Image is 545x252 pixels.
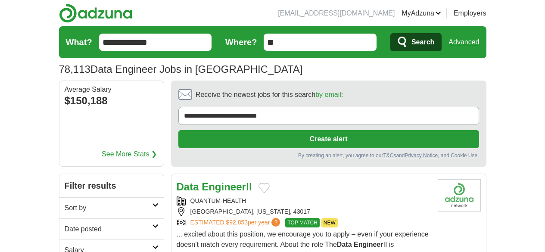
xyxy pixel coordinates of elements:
[202,181,246,193] strong: Engineer
[271,218,280,227] span: ?
[177,181,252,193] a: Data EngineerII
[383,152,396,159] a: T&Cs
[65,93,159,109] div: $150,188
[102,149,157,159] a: See More Stats ❯
[65,224,152,234] h2: Date posted
[59,174,164,197] h2: Filter results
[278,8,395,19] li: [EMAIL_ADDRESS][DOMAIN_NAME]
[59,3,132,23] img: Adzuna logo
[177,196,431,205] div: QUANTUM-HEALTH
[411,34,434,51] span: Search
[65,203,152,213] h2: Sort by
[225,36,257,49] label: Where?
[405,152,438,159] a: Privacy Notice
[390,33,442,51] button: Search
[178,130,479,148] button: Create alert
[177,181,199,193] strong: Data
[354,241,383,248] strong: Engineer
[402,8,441,19] a: MyAdzuna
[285,218,319,227] span: TOP MATCH
[65,86,159,93] div: Average Salary
[321,218,338,227] span: NEW
[59,62,90,77] span: 78,113
[448,34,479,51] a: Advanced
[59,218,164,240] a: Date posted
[59,63,303,75] h1: Data Engineer Jobs in [GEOGRAPHIC_DATA]
[226,219,248,226] span: $92,853
[177,207,431,216] div: [GEOGRAPHIC_DATA], [US_STATE], 43017
[337,241,352,248] strong: Data
[59,197,164,218] a: Sort by
[315,91,341,98] a: by email
[178,152,479,159] div: By creating an alert, you agree to our and , and Cookie Use.
[454,8,486,19] a: Employers
[258,183,270,193] button: Add to favorite jobs
[66,36,92,49] label: What?
[196,90,343,100] span: Receive the newest jobs for this search :
[438,179,481,212] img: Company logo
[190,218,282,227] a: ESTIMATED:$92,853per year?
